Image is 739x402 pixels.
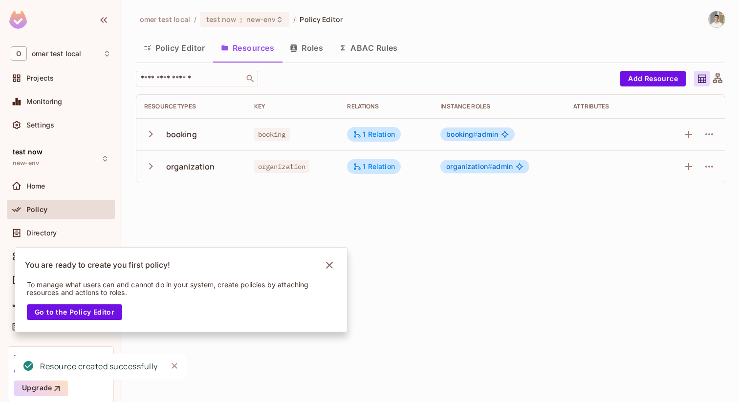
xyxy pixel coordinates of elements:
button: Go to the Policy Editor [27,304,122,320]
button: Add Resource [620,71,686,86]
span: admin [446,130,498,138]
button: Resources [213,36,282,60]
div: Instance roles [440,103,558,110]
span: Directory [26,229,57,237]
span: Workspace: omer test local [32,50,81,58]
span: new-env [13,159,39,167]
span: booking [254,128,290,141]
button: Close [167,359,182,373]
div: Key [254,103,332,110]
button: Policy Editor [136,36,213,60]
span: # [473,130,478,138]
span: Monitoring [26,98,63,106]
span: : [239,16,243,23]
span: # [488,162,492,170]
li: / [293,15,296,24]
div: Attributes [573,103,651,110]
div: Resource Types [144,103,239,110]
button: Roles [282,36,331,60]
span: booking [446,130,478,138]
span: Projects [26,74,54,82]
p: You are ready to create you first policy! [25,260,170,270]
img: omer@permit.io [709,11,725,27]
span: organization [254,160,310,173]
div: 1 Relation [353,162,395,171]
span: organization [446,162,492,170]
span: test now [13,148,43,156]
p: To manage what users can and cannot do in your system, create policies by attaching resources and... [27,281,322,296]
span: Policy [26,206,47,213]
div: Resource created successfully [40,360,158,373]
li: / [194,15,196,24]
span: Settings [26,121,54,129]
span: admin [446,163,513,170]
div: booking [166,129,197,140]
button: ABAC Rules [331,36,406,60]
span: Home [26,182,45,190]
span: new-env [246,15,276,24]
img: SReyMgAAAABJRU5ErkJggg== [9,11,27,29]
span: Policy Editor [300,15,343,24]
div: organization [166,161,215,172]
span: the active workspace [140,15,190,24]
div: Relations [347,103,425,110]
div: 1 Relation [353,130,395,139]
span: O [11,46,27,61]
span: test now [206,15,236,24]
